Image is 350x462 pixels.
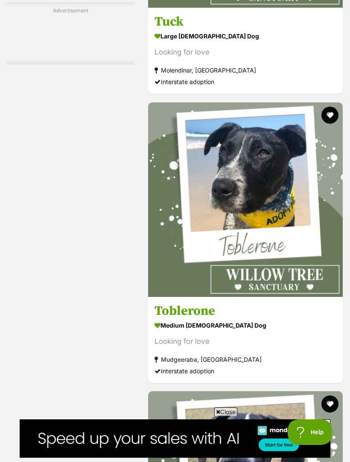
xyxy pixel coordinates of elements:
[155,303,336,319] h3: Toblerone
[148,102,343,297] img: Toblerone - Australian Cattle Dog
[20,419,330,458] iframe: Advertisement
[214,407,237,416] span: Close
[155,14,336,30] h3: Tuck
[288,419,333,445] iframe: Help Scout Beacon - Open
[6,2,134,64] div: Advertisement
[155,76,336,88] div: Interstate adoption
[321,395,338,413] button: favourite
[148,8,343,94] a: Tuck large [DEMOGRAPHIC_DATA] Dog Looking for love Molendinar, [GEOGRAPHIC_DATA] Interstate adoption
[155,365,336,377] div: Interstate adoption
[148,296,343,383] a: Toblerone medium [DEMOGRAPHIC_DATA] Dog Looking for love Mudgeeraba, [GEOGRAPHIC_DATA] Interstate...
[155,354,336,365] strong: Mudgeeraba, [GEOGRAPHIC_DATA]
[155,65,336,76] strong: Molendinar, [GEOGRAPHIC_DATA]
[155,319,336,331] strong: medium [DEMOGRAPHIC_DATA] Dog
[155,30,336,43] strong: large [DEMOGRAPHIC_DATA] Dog
[155,47,336,58] div: Looking for love
[155,336,336,347] div: Looking for love
[321,107,338,124] button: favourite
